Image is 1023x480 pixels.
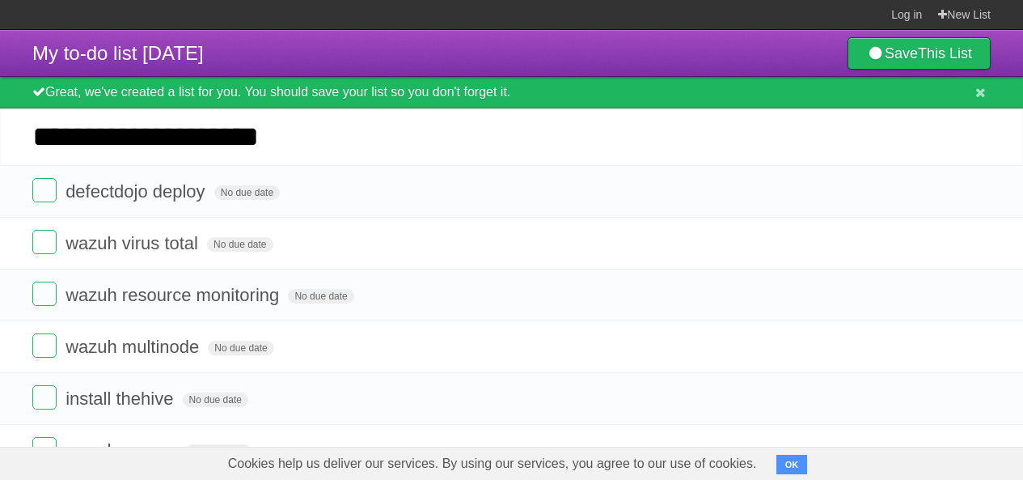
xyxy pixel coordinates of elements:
label: Done [32,333,57,358]
label: Done [32,437,57,461]
span: wazuh groups [66,440,180,461]
label: Done [32,385,57,410]
span: No due date [208,341,273,355]
span: No due date [288,289,353,304]
b: This List [918,45,972,62]
span: install thehive [66,389,177,409]
a: SaveThis List [848,37,991,70]
span: No due date [207,237,273,252]
span: No due date [185,444,251,459]
label: Done [32,282,57,306]
span: defectdojo deploy [66,181,209,202]
label: Done [32,230,57,254]
span: wazuh multinode [66,337,203,357]
button: OK [776,455,808,474]
label: Done [32,178,57,202]
span: No due date [183,393,248,407]
span: wazuh resource monitoring [66,285,283,305]
span: No due date [214,185,280,200]
span: Cookies help us deliver our services. By using our services, you agree to our use of cookies. [212,448,773,480]
span: wazuh virus total [66,233,202,253]
span: My to-do list [DATE] [32,42,204,64]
